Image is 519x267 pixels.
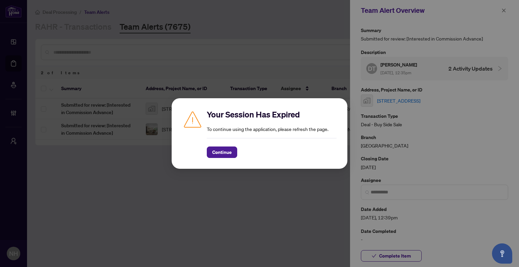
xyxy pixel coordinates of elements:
span: Continue [212,147,232,158]
button: Continue [207,146,237,158]
button: Open asap [492,243,512,264]
div: To continue using the application, please refresh the page. [207,109,337,158]
h2: Your Session Has Expired [207,109,337,120]
img: Caution icon [182,109,203,129]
